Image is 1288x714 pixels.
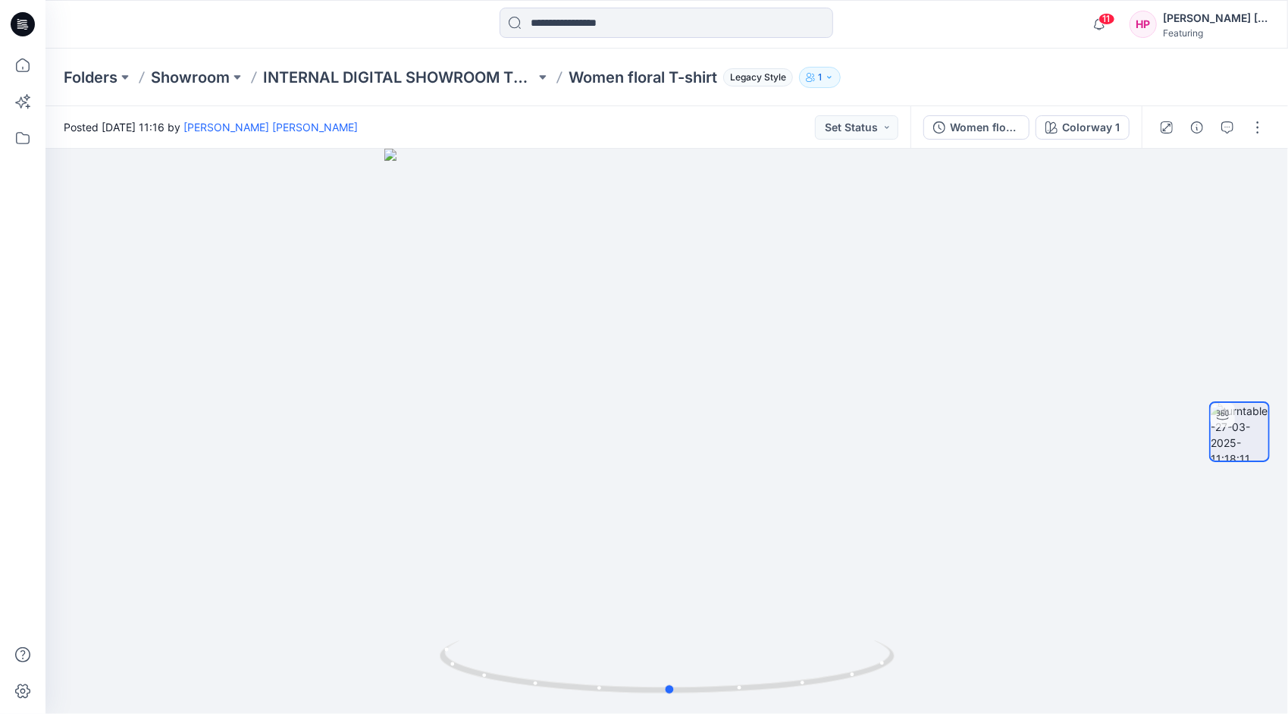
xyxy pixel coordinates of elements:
button: Women floral T-shirt [923,115,1029,140]
div: Colorway 1 [1062,119,1120,136]
div: Featuring [1163,27,1269,39]
a: Folders [64,67,118,88]
img: turntable-27-03-2025-11:18:11 [1211,403,1268,461]
span: Legacy Style [723,68,793,86]
div: Women floral T-shirt [950,119,1020,136]
span: 11 [1098,13,1115,25]
a: Showroom [151,67,230,88]
span: Posted [DATE] 11:16 by [64,119,358,135]
a: [PERSON_NAME] [PERSON_NAME] [183,121,358,134]
button: Legacy Style [717,67,793,88]
a: INTERNAL DIGITAL SHOWROOM TESTING [263,67,535,88]
button: Details [1185,115,1209,140]
button: 1 [799,67,841,88]
p: 1 [818,69,822,86]
div: HP [1130,11,1157,38]
p: Women floral T-shirt [569,67,717,88]
div: [PERSON_NAME] [PERSON_NAME] [1163,9,1269,27]
button: Colorway 1 [1036,115,1130,140]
